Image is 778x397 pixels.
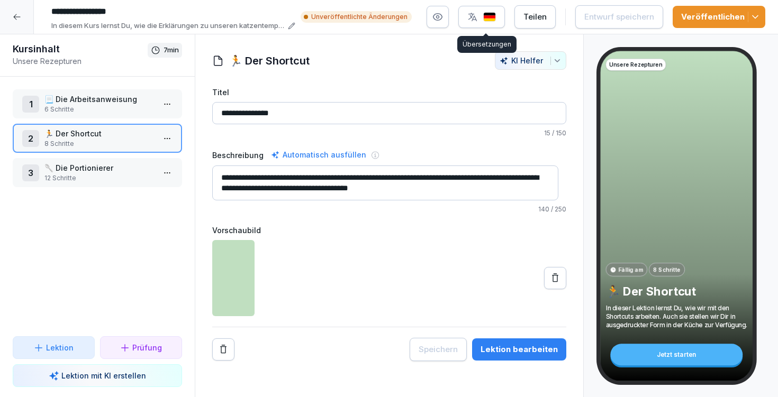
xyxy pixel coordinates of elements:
[609,61,662,69] p: Unsere Rezepturen
[44,94,155,105] p: 📃 Die Arbeitsanweisung
[544,129,550,137] span: 15
[673,6,765,28] button: Veröffentlichen
[584,11,654,23] div: Entwurf speichern
[13,56,148,67] p: Unsere Rezepturen
[419,344,458,355] div: Speichern
[681,11,757,23] div: Veröffentlichen
[212,150,264,161] label: Beschreibung
[212,87,566,98] label: Titel
[51,21,285,31] p: In diesem Kurs lernst Du, wie die Erklärungen zu unseren katzentempel.rezepturen aufgebaut sind.
[472,338,566,361] button: Lektion bearbeiten
[44,128,155,139] p: 🏃 Der Shortcut
[523,11,547,23] div: Teilen
[13,43,148,56] h1: Kursinhalt
[13,158,182,187] div: 3🥄 Die Portionierer12 Schritte
[212,338,234,361] button: Remove
[212,205,566,214] p: / 250
[575,5,663,29] button: Entwurf speichern
[483,12,496,22] img: de.svg
[13,336,95,359] button: Lektion
[212,128,566,138] p: / 150
[500,56,562,65] div: KI Helfer
[457,36,517,53] div: Übersetzungen
[13,89,182,118] div: 1📃 Die Arbeitsanweisung6 Schritte
[605,303,747,329] p: In dieser Lektion lernst Du, wie wir mit den Shortcuts arbeiten. Auch sie stellen wir Dir in ausg...
[22,164,39,181] div: 3
[410,338,467,361] button: Speichern
[22,96,39,113] div: 1
[538,205,549,213] span: 140
[46,342,74,353] p: Lektion
[44,173,155,183] p: 12 Schritte
[164,45,179,56] p: 7 min
[13,364,182,387] button: Lektion mit KI erstellen
[61,370,146,381] p: Lektion mit KI erstellen
[100,336,182,359] button: Prüfung
[44,105,155,114] p: 6 Schritte
[44,139,155,149] p: 8 Schritte
[22,130,39,147] div: 2
[605,284,747,299] p: 🏃 Der Shortcut
[269,149,368,161] div: Automatisch ausfüllen
[618,265,643,273] p: Fällig am
[495,51,566,70] button: KI Helfer
[653,265,680,273] p: 8 Schritte
[212,225,566,236] label: Vorschaubild
[212,240,255,316] img: qfega4w5dpg40mnxlfruzvv7.png
[44,162,155,173] p: 🥄 Die Portionierer
[514,5,556,29] button: Teilen
[610,344,743,365] div: Jetzt starten
[132,342,162,353] p: Prüfung
[481,344,558,355] div: Lektion bearbeiten
[229,53,310,69] h1: 🏃 Der Shortcut
[311,12,408,22] p: Unveröffentlichte Änderungen
[13,124,182,153] div: 2🏃 Der Shortcut8 Schritte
